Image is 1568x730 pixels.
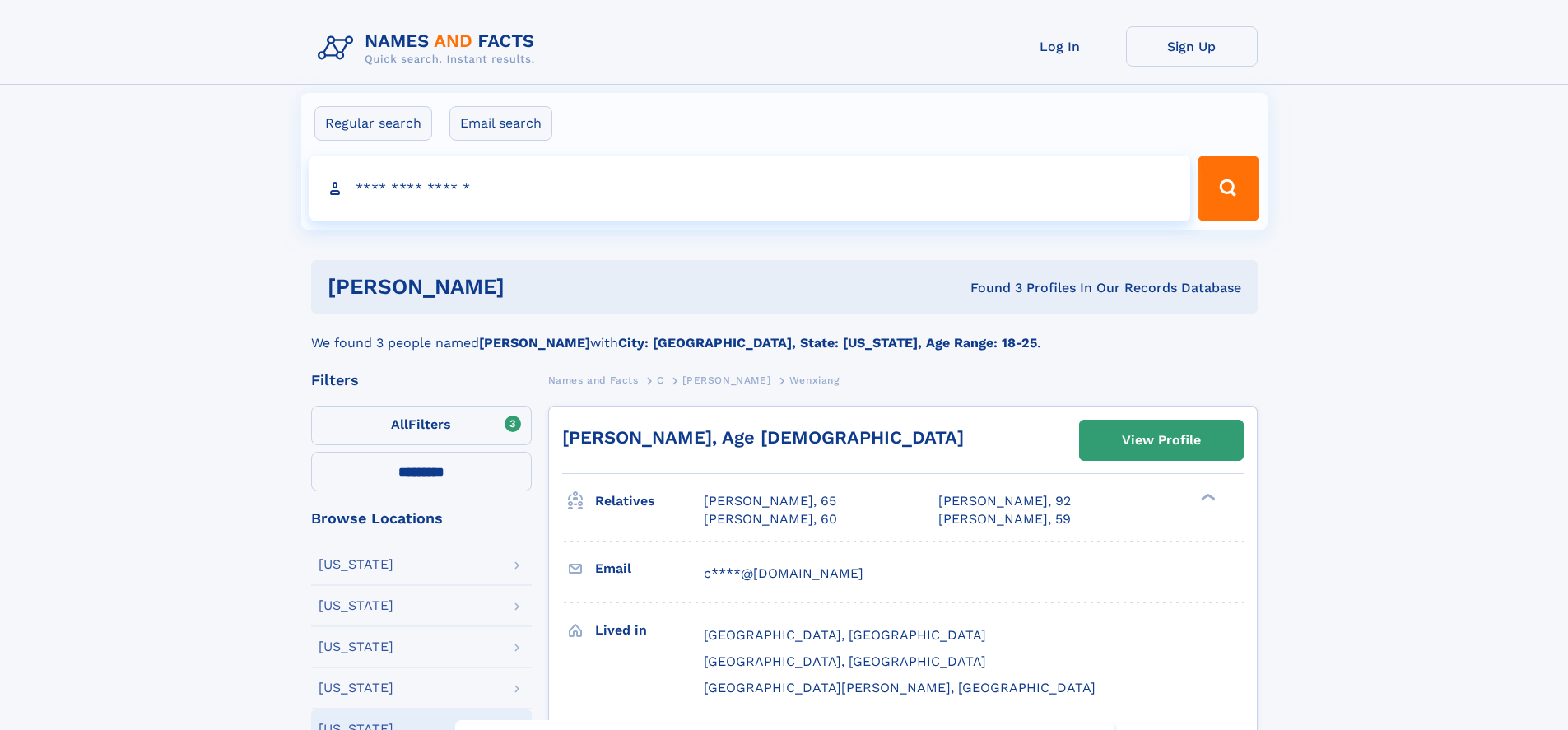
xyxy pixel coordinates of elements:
a: Names and Facts [548,370,639,390]
div: View Profile [1122,421,1201,459]
a: [PERSON_NAME], 92 [938,492,1071,510]
label: Email search [449,106,552,141]
span: C [657,374,664,386]
button: Search Button [1198,156,1259,221]
span: [GEOGRAPHIC_DATA], [GEOGRAPHIC_DATA] [704,653,986,669]
h1: [PERSON_NAME] [328,277,737,297]
b: City: [GEOGRAPHIC_DATA], State: [US_STATE], Age Range: 18-25 [618,335,1037,351]
a: [PERSON_NAME], 59 [938,510,1071,528]
span: [GEOGRAPHIC_DATA], [GEOGRAPHIC_DATA] [704,627,986,643]
div: [US_STATE] [319,599,393,612]
h3: Relatives [595,487,704,515]
div: Browse Locations [311,511,532,526]
a: Log In [994,26,1126,67]
span: [PERSON_NAME] [682,374,770,386]
div: [US_STATE] [319,558,393,571]
h3: Lived in [595,616,704,644]
img: Logo Names and Facts [311,26,548,71]
a: [PERSON_NAME], 60 [704,510,837,528]
a: [PERSON_NAME], 65 [704,492,836,510]
div: [US_STATE] [319,681,393,695]
a: C [657,370,664,390]
span: Wenxiang [789,374,840,386]
div: [US_STATE] [319,640,393,653]
h3: Email [595,555,704,583]
label: Filters [311,406,532,445]
div: Filters [311,373,532,388]
input: search input [309,156,1191,221]
div: Found 3 Profiles In Our Records Database [737,279,1241,297]
div: We found 3 people named with . [311,314,1258,353]
a: Sign Up [1126,26,1258,67]
a: [PERSON_NAME] [682,370,770,390]
b: [PERSON_NAME] [479,335,590,351]
a: [PERSON_NAME], Age [DEMOGRAPHIC_DATA] [562,427,964,448]
span: All [391,416,408,432]
div: ❯ [1197,492,1217,503]
label: Regular search [314,106,432,141]
span: [GEOGRAPHIC_DATA][PERSON_NAME], [GEOGRAPHIC_DATA] [704,680,1096,695]
a: View Profile [1080,421,1243,460]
